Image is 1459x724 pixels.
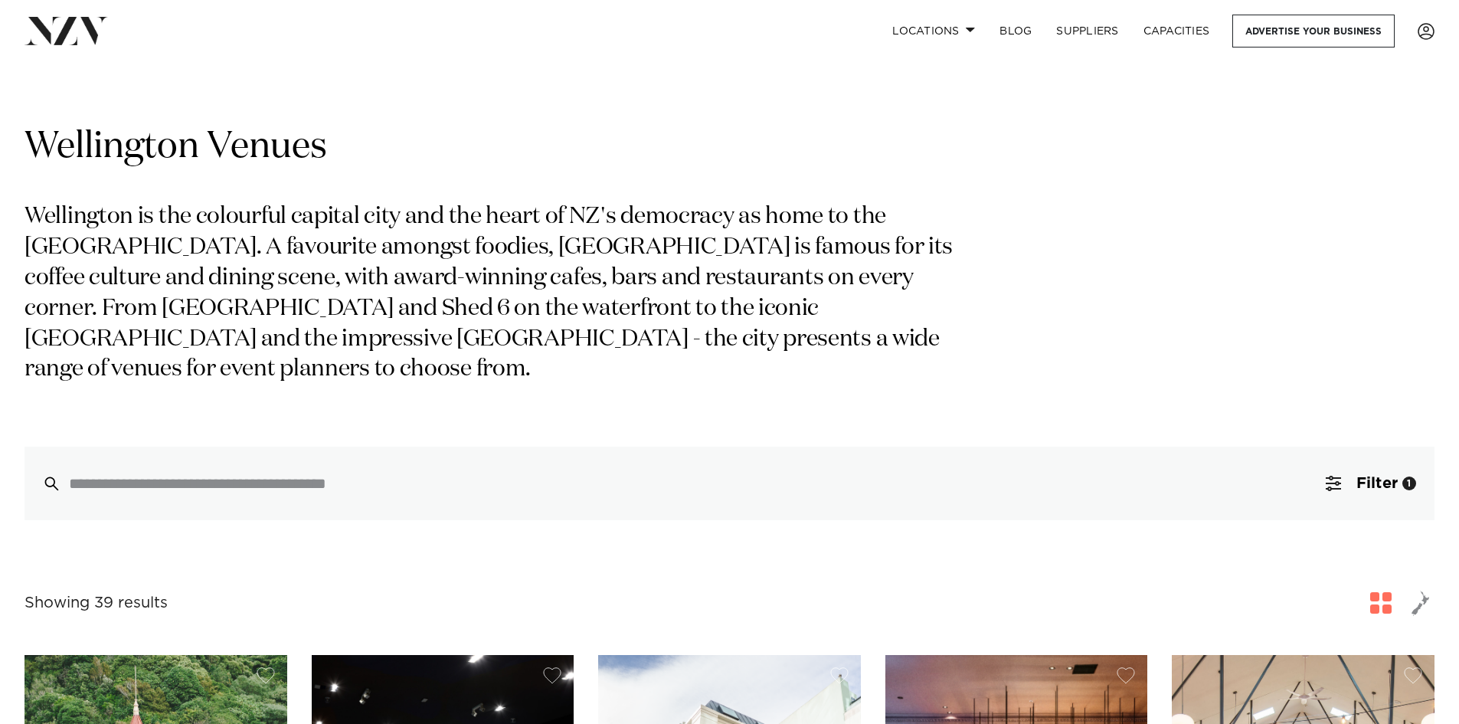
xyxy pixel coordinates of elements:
a: Capacities [1131,15,1222,48]
a: BLOG [987,15,1044,48]
a: Locations [880,15,987,48]
span: Filter [1356,476,1398,491]
div: Showing 39 results [25,591,168,615]
a: Advertise your business [1232,15,1395,48]
img: nzv-logo.png [25,17,108,44]
button: Filter1 [1307,447,1434,520]
div: 1 [1402,477,1416,490]
a: SUPPLIERS [1044,15,1130,48]
p: Wellington is the colourful capital city and the heart of NZ's democracy as home to the [GEOGRAPH... [25,202,971,385]
h1: Wellington Venues [25,123,1434,172]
